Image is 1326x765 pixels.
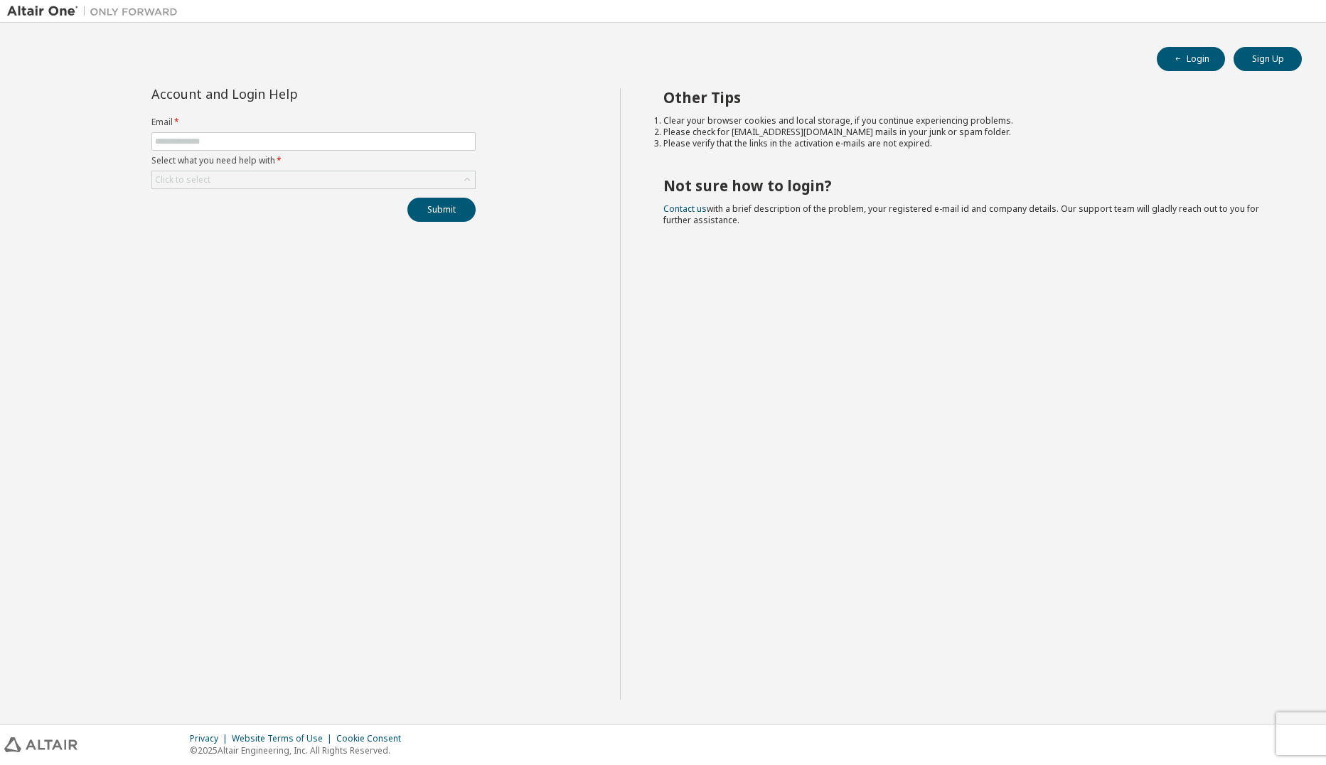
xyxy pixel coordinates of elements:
button: Login [1157,47,1225,71]
label: Email [151,117,476,128]
h2: Not sure how to login? [663,176,1276,195]
li: Please verify that the links in the activation e-mails are not expired. [663,138,1276,149]
li: Please check for [EMAIL_ADDRESS][DOMAIN_NAME] mails in your junk or spam folder. [663,127,1276,138]
div: Cookie Consent [336,733,410,744]
a: Contact us [663,203,707,215]
div: Website Terms of Use [232,733,336,744]
div: Click to select [152,171,475,188]
img: Altair One [7,4,185,18]
p: © 2025 Altair Engineering, Inc. All Rights Reserved. [190,744,410,756]
div: Account and Login Help [151,88,411,100]
h2: Other Tips [663,88,1276,107]
button: Sign Up [1234,47,1302,71]
li: Clear your browser cookies and local storage, if you continue experiencing problems. [663,115,1276,127]
div: Click to select [155,174,210,186]
span: with a brief description of the problem, your registered e-mail id and company details. Our suppo... [663,203,1259,226]
button: Submit [407,198,476,222]
div: Privacy [190,733,232,744]
img: altair_logo.svg [4,737,77,752]
label: Select what you need help with [151,155,476,166]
